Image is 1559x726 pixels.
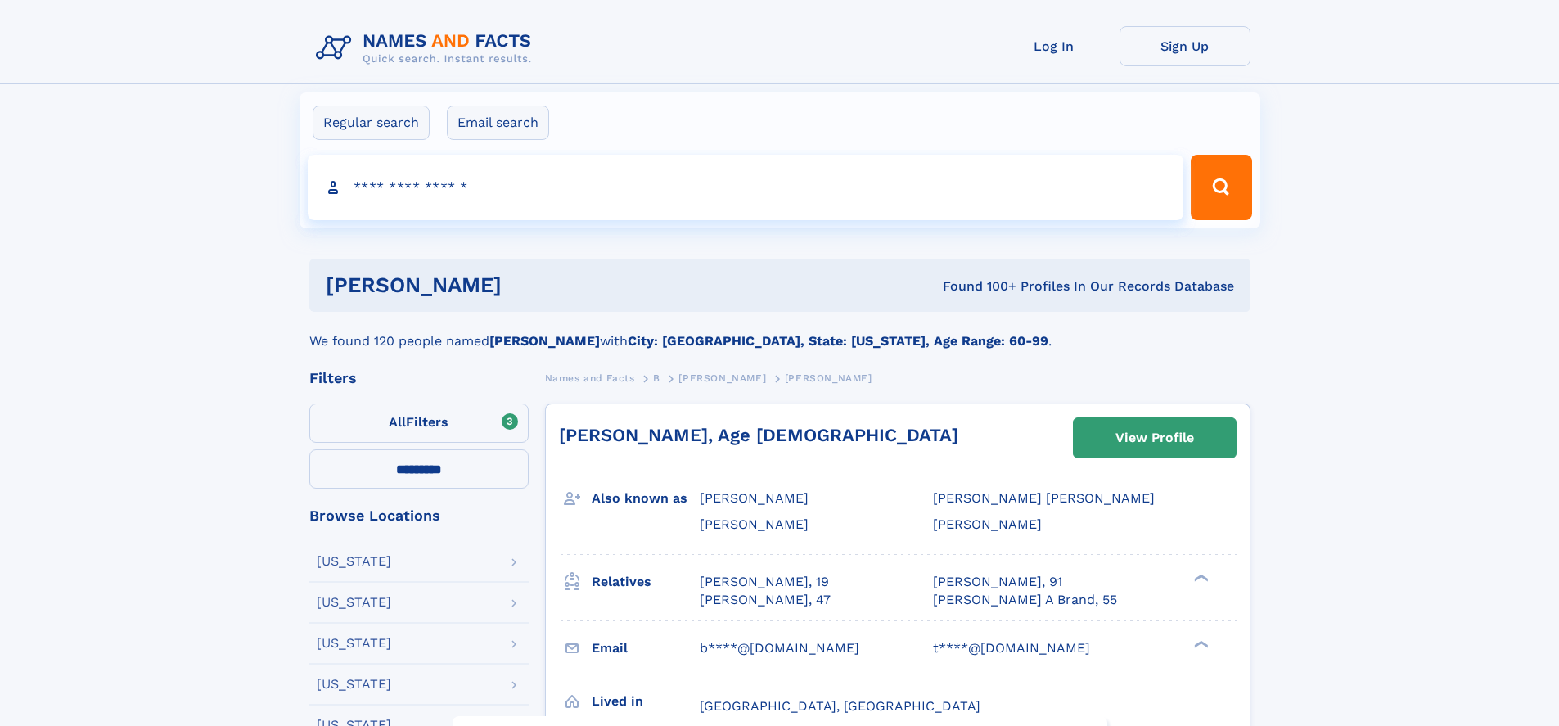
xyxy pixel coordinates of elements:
[447,106,549,140] label: Email search
[317,555,391,568] div: [US_STATE]
[313,106,430,140] label: Regular search
[700,516,809,532] span: [PERSON_NAME]
[700,490,809,506] span: [PERSON_NAME]
[389,414,406,430] span: All
[309,371,529,386] div: Filters
[785,372,872,384] span: [PERSON_NAME]
[1191,155,1251,220] button: Search Button
[545,368,635,388] a: Names and Facts
[1120,26,1250,66] a: Sign Up
[309,26,545,70] img: Logo Names and Facts
[700,573,829,591] a: [PERSON_NAME], 19
[592,485,700,512] h3: Also known as
[559,425,958,445] a: [PERSON_NAME], Age [DEMOGRAPHIC_DATA]
[489,333,600,349] b: [PERSON_NAME]
[592,634,700,662] h3: Email
[317,678,391,691] div: [US_STATE]
[1074,418,1236,458] a: View Profile
[317,596,391,609] div: [US_STATE]
[628,333,1048,349] b: City: [GEOGRAPHIC_DATA], State: [US_STATE], Age Range: 60-99
[308,155,1184,220] input: search input
[592,568,700,596] h3: Relatives
[1115,419,1194,457] div: View Profile
[933,516,1042,532] span: [PERSON_NAME]
[309,508,529,523] div: Browse Locations
[700,698,980,714] span: [GEOGRAPHIC_DATA], [GEOGRAPHIC_DATA]
[722,277,1234,295] div: Found 100+ Profiles In Our Records Database
[1190,572,1210,583] div: ❯
[933,591,1117,609] a: [PERSON_NAME] A Brand, 55
[933,573,1062,591] a: [PERSON_NAME], 91
[309,312,1250,351] div: We found 120 people named with .
[1190,638,1210,649] div: ❯
[678,368,766,388] a: [PERSON_NAME]
[989,26,1120,66] a: Log In
[700,591,831,609] a: [PERSON_NAME], 47
[933,490,1155,506] span: [PERSON_NAME] [PERSON_NAME]
[653,372,660,384] span: B
[317,637,391,650] div: [US_STATE]
[326,275,723,295] h1: [PERSON_NAME]
[592,688,700,715] h3: Lived in
[678,372,766,384] span: [PERSON_NAME]
[653,368,660,388] a: B
[309,404,529,443] label: Filters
